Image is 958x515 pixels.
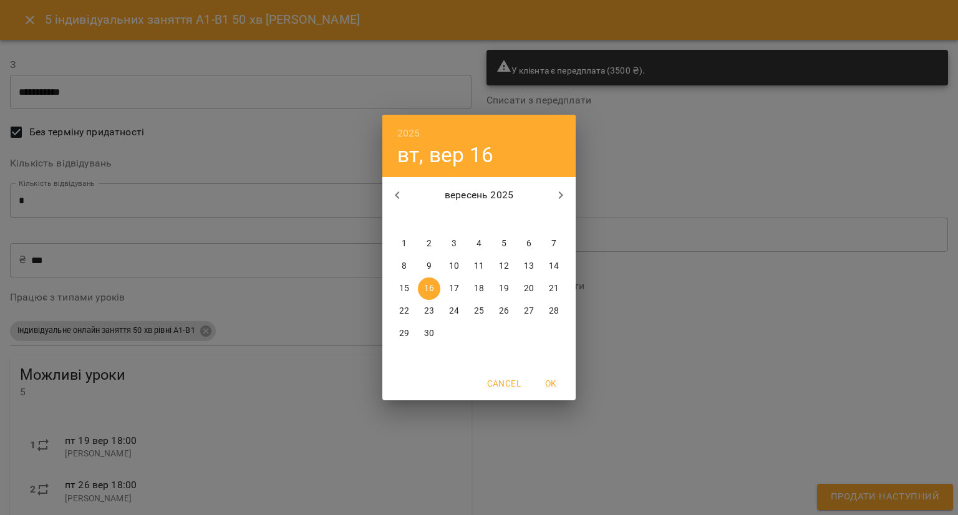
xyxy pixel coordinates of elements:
[543,214,565,226] span: нд
[543,300,565,322] button: 28
[549,260,559,272] p: 14
[449,282,459,295] p: 17
[399,305,409,317] p: 22
[397,125,420,142] button: 2025
[424,305,434,317] p: 23
[551,238,556,250] p: 7
[449,305,459,317] p: 24
[443,255,465,277] button: 10
[518,255,540,277] button: 13
[518,214,540,226] span: сб
[493,277,515,300] button: 19
[474,260,484,272] p: 11
[518,277,540,300] button: 20
[443,277,465,300] button: 17
[482,372,526,395] button: Cancel
[493,255,515,277] button: 12
[418,300,440,322] button: 23
[474,305,484,317] p: 25
[543,233,565,255] button: 7
[493,233,515,255] button: 5
[474,282,484,295] p: 18
[493,300,515,322] button: 26
[443,214,465,226] span: ср
[427,260,432,272] p: 9
[531,372,571,395] button: OK
[418,214,440,226] span: вт
[549,282,559,295] p: 21
[499,282,509,295] p: 19
[468,233,490,255] button: 4
[524,260,534,272] p: 13
[443,300,465,322] button: 24
[402,238,407,250] p: 1
[424,282,434,295] p: 16
[499,305,509,317] p: 26
[543,277,565,300] button: 21
[393,300,415,322] button: 22
[468,255,490,277] button: 11
[501,238,506,250] p: 5
[524,305,534,317] p: 27
[518,300,540,322] button: 27
[399,282,409,295] p: 15
[418,255,440,277] button: 9
[393,277,415,300] button: 15
[424,327,434,340] p: 30
[549,305,559,317] p: 28
[468,214,490,226] span: чт
[468,277,490,300] button: 18
[518,233,540,255] button: 6
[543,255,565,277] button: 14
[393,322,415,345] button: 29
[397,142,493,168] button: вт, вер 16
[418,277,440,300] button: 16
[393,233,415,255] button: 1
[468,300,490,322] button: 25
[526,238,531,250] p: 6
[536,376,566,391] span: OK
[443,233,465,255] button: 3
[418,233,440,255] button: 2
[399,327,409,340] p: 29
[493,214,515,226] span: пт
[487,376,521,391] span: Cancel
[418,322,440,345] button: 30
[393,255,415,277] button: 8
[449,260,459,272] p: 10
[393,214,415,226] span: пн
[499,260,509,272] p: 12
[427,238,432,250] p: 2
[402,260,407,272] p: 8
[452,238,457,250] p: 3
[412,188,546,203] p: вересень 2025
[524,282,534,295] p: 20
[477,238,481,250] p: 4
